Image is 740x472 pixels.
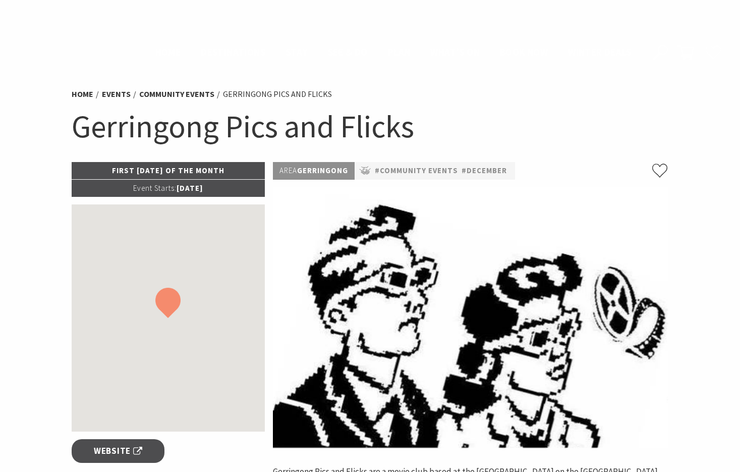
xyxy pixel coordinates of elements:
span: Stay [286,46,308,58]
span: Home [155,46,181,58]
a: Website [72,439,165,463]
h1: Gerringong Pics and Flicks [72,106,669,147]
span: Destinations [201,46,265,58]
span: Area [279,166,297,175]
p: Gerringong [273,162,355,180]
p: [DATE] [72,180,265,197]
span: Event Starts: [133,183,177,193]
p: First [DATE] of the month [72,162,265,179]
span: Book now [500,46,548,58]
a: #Community Events [375,165,458,177]
span: What’s On [430,46,480,58]
span: Plan [388,46,411,58]
nav: Main Menu [145,44,641,61]
a: #December [462,165,507,177]
span: Website [94,444,142,458]
span: See & Do [328,46,368,58]
span: Winter Deals [568,46,631,58]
